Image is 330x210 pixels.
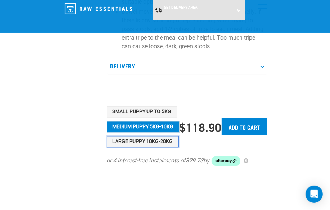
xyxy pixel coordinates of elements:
[164,5,198,9] span: Set Delivery Area
[180,120,222,133] div: $118.90
[186,156,204,165] span: $29.73
[222,118,267,135] input: Add to cart
[107,58,267,74] p: Delivery
[306,186,323,203] div: Open Intercom Messenger
[107,136,179,147] button: Large Puppy 10kg-20kg
[107,106,177,117] button: Small Puppy up to 5kg
[212,156,240,166] img: Afterpay
[107,121,180,133] button: Medium Puppy 5kg-10kg
[107,156,267,166] div: or 4 interest-free instalments of by
[155,7,162,13] img: van-moving.png
[65,3,132,14] img: Raw Essentials Logo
